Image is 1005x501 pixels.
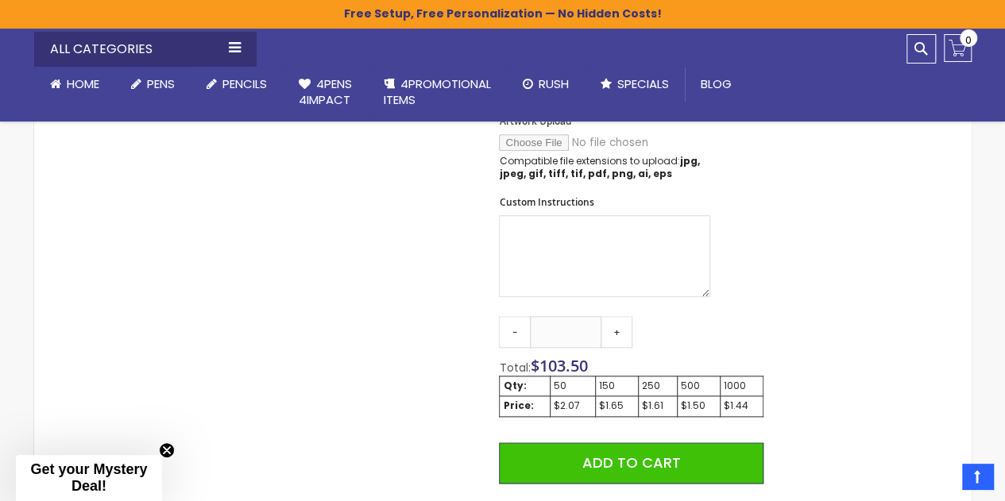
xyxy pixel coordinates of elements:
a: Pencils [191,67,283,102]
span: Add to Cart [582,453,681,472]
button: Add to Cart [499,442,763,484]
div: All Categories [34,32,257,67]
div: $1.44 [724,399,760,412]
a: Specials [585,67,685,102]
a: 0 [944,34,972,62]
a: Home [34,67,115,102]
a: Top [962,464,993,489]
strong: Price: [503,399,533,412]
span: Rush [539,75,569,92]
div: 1000 [724,380,760,392]
span: Home [67,75,99,92]
span: Get your Mystery Deal! [30,461,147,494]
div: $1.65 [599,399,635,412]
span: Pencils [222,75,267,92]
div: 250 [642,380,674,392]
div: $1.61 [642,399,674,412]
span: Total: [499,360,530,376]
span: 0 [965,33,972,48]
span: 4Pens 4impact [299,75,352,108]
a: - [499,316,531,348]
button: Close teaser [159,442,175,458]
a: 4Pens4impact [283,67,368,118]
a: + [601,316,632,348]
span: Artwork Upload [499,114,570,128]
span: 4PROMOTIONAL ITEMS [384,75,491,108]
div: 150 [599,380,635,392]
strong: Qty: [503,379,526,392]
a: Blog [685,67,748,102]
a: Pens [115,67,191,102]
span: 103.50 [539,355,587,376]
span: Pens [147,75,175,92]
div: Get your Mystery Deal!Close teaser [16,455,162,501]
a: 4PROMOTIONALITEMS [368,67,507,118]
div: 500 [681,380,717,392]
span: Blog [701,75,732,92]
div: $2.07 [554,399,592,412]
span: $ [530,355,587,376]
p: Compatible file extensions to upload: [499,155,710,180]
span: Custom Instructions [499,195,593,209]
strong: jpg, jpeg, gif, tiff, tif, pdf, png, ai, eps [499,154,699,180]
div: $1.50 [681,399,717,412]
a: Rush [507,67,585,102]
div: 50 [554,380,592,392]
span: Specials [617,75,669,92]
